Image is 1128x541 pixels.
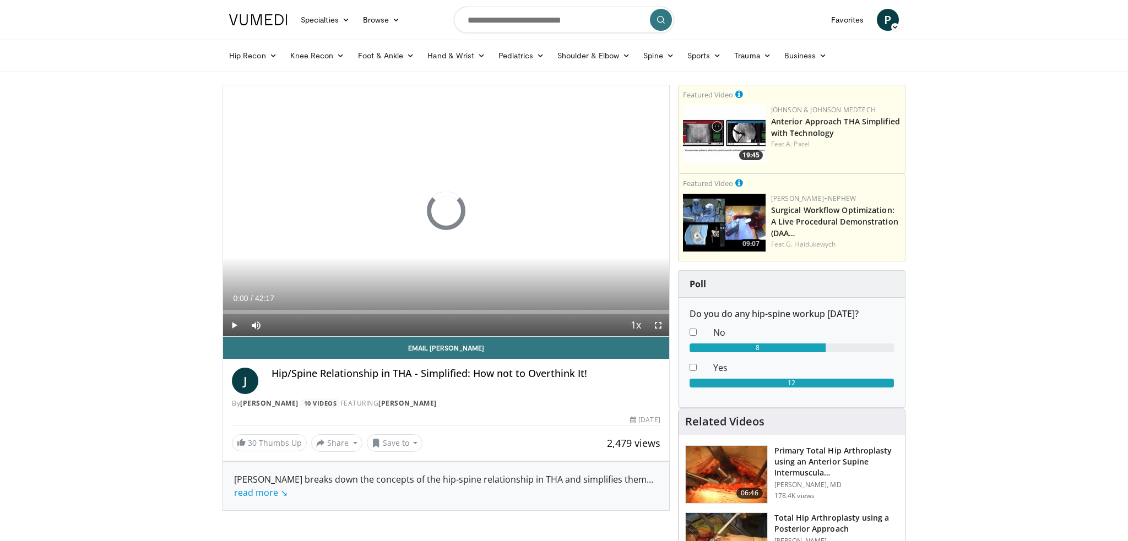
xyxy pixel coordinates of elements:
a: Sports [681,45,728,67]
a: Specialties [294,9,356,31]
small: Featured Video [683,178,733,188]
a: Business [778,45,834,67]
a: Johnson & Johnson MedTech [771,105,876,114]
a: J [232,368,258,394]
div: By FEATURING [232,398,660,408]
a: Spine [637,45,680,67]
a: Browse [356,9,407,31]
button: Playback Rate [625,314,647,336]
button: Mute [245,314,267,336]
span: / [251,294,253,303]
a: read more ↘ [234,487,288,499]
a: Hip Recon [223,45,284,67]
a: A. Patel [786,139,810,149]
button: Fullscreen [647,314,669,336]
a: Surgical Workflow Optimization: A Live Procedural Demonstration (DAA… [771,205,898,238]
span: 09:07 [739,239,763,249]
div: [PERSON_NAME] breaks down the concepts of the hip-spine relationship in THA and simplifies them [234,473,658,499]
p: 178.4K views [774,491,815,500]
a: 10 Videos [300,398,340,408]
img: VuMedi Logo [229,14,288,25]
dd: Yes [705,361,902,374]
a: Shoulder & Elbow [551,45,637,67]
img: 06bb1c17-1231-4454-8f12-6191b0b3b81a.150x105_q85_crop-smart_upscale.jpg [683,105,766,163]
strong: Poll [690,278,706,290]
div: 8 [690,343,826,352]
a: Favorites [825,9,870,31]
input: Search topics, interventions [454,7,674,33]
div: Feat. [771,239,901,249]
dd: No [705,326,902,339]
a: 09:07 [683,194,766,252]
a: Pediatrics [492,45,551,67]
a: Knee Recon [284,45,351,67]
div: Feat. [771,139,901,149]
h4: Related Videos [685,415,764,428]
a: Hand & Wrist [421,45,492,67]
a: G. Haidukewych [786,239,836,249]
div: Progress Bar [223,310,669,314]
a: Email [PERSON_NAME] [223,337,669,359]
a: [PERSON_NAME] [378,398,437,408]
p: [PERSON_NAME], MD [774,480,898,489]
img: bcfc90b5-8c69-4b20-afee-af4c0acaf118.150x105_q85_crop-smart_upscale.jpg [683,194,766,252]
span: ... [234,473,653,499]
span: 19:45 [739,150,763,160]
span: 06:46 [736,488,763,499]
a: Foot & Ankle [351,45,421,67]
span: 2,479 views [607,436,660,450]
span: 30 [248,438,257,448]
img: 263423_3.png.150x105_q85_crop-smart_upscale.jpg [686,446,767,503]
button: Share [311,434,362,452]
button: Save to [367,434,423,452]
video-js: Video Player [223,85,669,337]
a: [PERSON_NAME] [240,398,299,408]
a: Trauma [728,45,778,67]
div: 12 [690,379,894,387]
div: [DATE] [630,415,660,425]
a: 30 Thumbs Up [232,434,307,451]
h3: Total Hip Arthroplasty using a Posterior Approach [774,512,898,534]
h3: Primary Total Hip Arthroplasty using an Anterior Supine Intermuscula… [774,445,898,478]
small: Featured Video [683,90,733,100]
span: 0:00 [233,294,248,303]
h4: Hip/Spine Relationship in THA - Simplified: How not to Overthink It! [272,368,660,380]
a: P [877,9,899,31]
a: Anterior Approach THA Simplified with Technology [771,116,900,138]
a: [PERSON_NAME]+Nephew [771,194,856,203]
span: 42:17 [255,294,274,303]
h6: Do you do any hip-spine workup [DATE]? [690,309,894,319]
a: 06:46 Primary Total Hip Arthroplasty using an Anterior Supine Intermuscula… [PERSON_NAME], MD 178... [685,445,898,504]
button: Play [223,314,245,336]
a: 19:45 [683,105,766,163]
